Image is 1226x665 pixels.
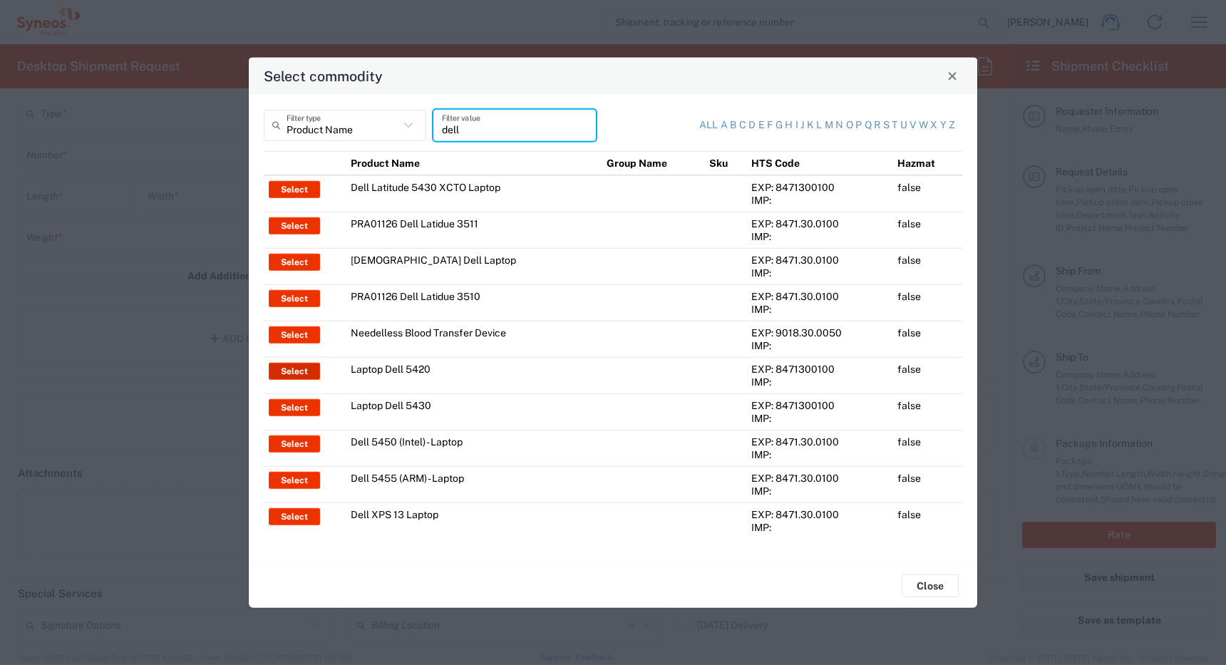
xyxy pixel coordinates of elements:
td: false [892,175,962,212]
div: IMP: [751,230,888,242]
a: t [892,118,897,132]
th: Hazmat [892,151,962,175]
div: EXP: 8471300100 [751,180,888,193]
div: IMP: [751,375,888,388]
div: EXP: 8471.30.0100 [751,507,888,520]
a: w [919,118,928,132]
th: Group Name [602,151,704,175]
button: Select [269,471,320,488]
a: b [730,118,736,132]
td: Needelless Blood Transfer Device [346,321,602,357]
td: Dell Latitude 5430 XCTO Laptop [346,175,602,212]
td: false [892,212,962,248]
a: v [910,118,916,132]
div: EXP: 8471.30.0100 [751,289,888,302]
a: u [900,118,907,132]
div: IMP: [751,266,888,279]
td: false [892,393,962,430]
a: p [855,118,862,132]
a: g [776,118,783,132]
a: q [865,118,872,132]
td: false [892,357,962,393]
button: Close [942,66,962,86]
div: IMP: [751,193,888,206]
div: EXP: 8471.30.0100 [751,435,888,448]
a: m [825,118,833,132]
td: Dell 5450 (Intel) - Laptop [346,430,602,466]
a: z [949,118,955,132]
button: Select [269,253,320,270]
td: false [892,466,962,502]
div: IMP: [751,411,888,424]
button: Close [902,574,959,597]
th: HTS Code [746,151,893,175]
a: f [767,118,773,132]
th: Product Name [346,151,602,175]
th: Sku [704,151,746,175]
a: n [835,118,843,132]
div: EXP: 8471.30.0100 [751,253,888,266]
a: a [721,118,728,132]
td: Laptop Dell 5430 [346,393,602,430]
a: c [739,118,746,132]
button: Select [269,180,320,197]
div: IMP: [751,302,888,315]
td: Dell 5455 (ARM) - Laptop [346,466,602,502]
td: PRA01126 Dell Latidue 3510 [346,284,602,321]
td: Laptop Dell 5420 [346,357,602,393]
td: false [892,248,962,284]
table: Select commodity [264,150,962,538]
div: EXP: 8471.30.0100 [751,217,888,230]
a: All [699,118,718,132]
a: o [846,118,853,132]
a: s [883,118,890,132]
a: i [795,118,798,132]
a: x [930,118,937,132]
a: h [785,118,793,132]
td: false [892,502,962,539]
a: y [940,118,947,132]
td: false [892,430,962,466]
td: Dell XPS 13 Laptop [346,502,602,539]
div: IMP: [751,484,888,497]
div: IMP: [751,448,888,460]
td: false [892,321,962,357]
a: k [807,118,814,132]
div: EXP: 8471300100 [751,362,888,375]
a: r [874,118,880,132]
div: EXP: 9018.30.0050 [751,326,888,339]
button: Select [269,435,320,452]
button: Select [269,507,320,525]
div: EXP: 8471.30.0100 [751,471,888,484]
td: false [892,284,962,321]
button: Select [269,289,320,306]
button: Select [269,398,320,416]
a: e [758,118,765,132]
div: IMP: [751,339,888,351]
div: EXP: 8471300100 [751,398,888,411]
button: Select [269,362,320,379]
a: d [748,118,756,132]
td: PRA01126 Dell Latidue 3511 [346,212,602,248]
a: l [816,118,822,132]
a: j [800,118,804,132]
h4: Select commodity [264,66,383,86]
button: Select [269,326,320,343]
div: IMP: [751,520,888,533]
td: [DEMOGRAPHIC_DATA] Dell Laptop [346,248,602,284]
button: Select [269,217,320,234]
